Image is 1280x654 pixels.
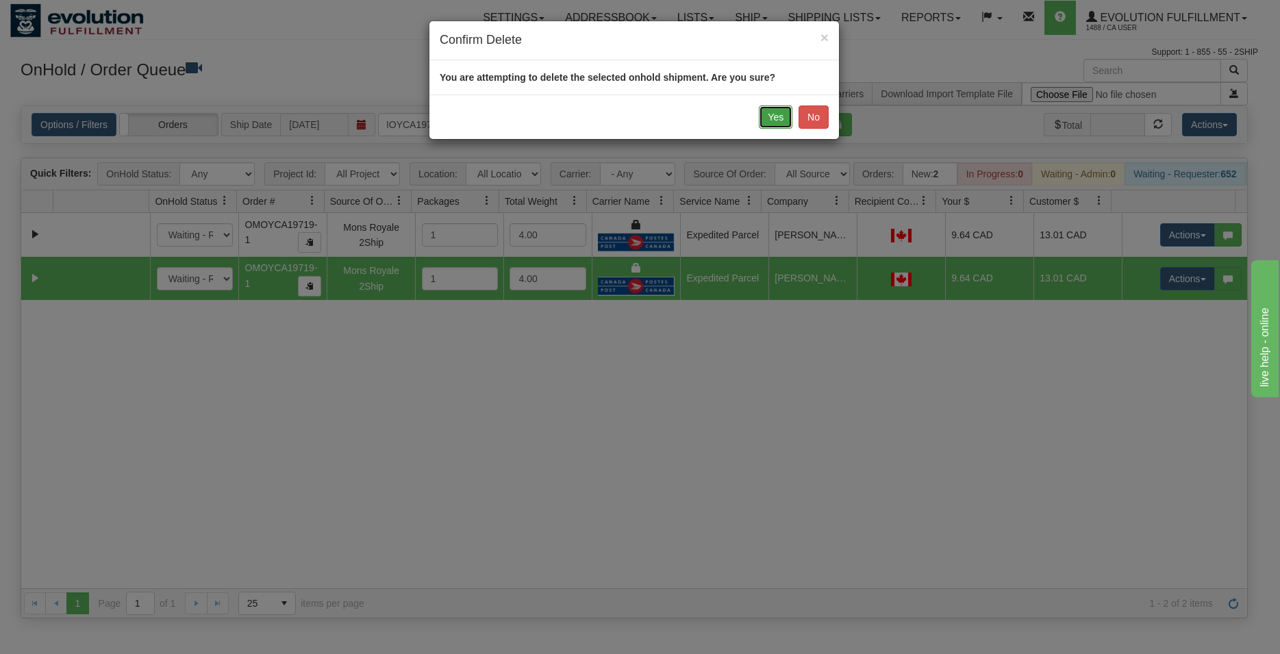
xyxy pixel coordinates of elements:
[1248,257,1279,397] iframe: chat widget
[10,8,127,25] div: live help - online
[759,105,792,129] button: Yes
[820,29,829,45] span: ×
[799,105,829,129] button: No
[440,32,829,49] h4: Confirm Delete
[440,72,775,83] strong: You are attempting to delete the selected onhold shipment. Are you sure?
[820,30,829,45] button: Close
